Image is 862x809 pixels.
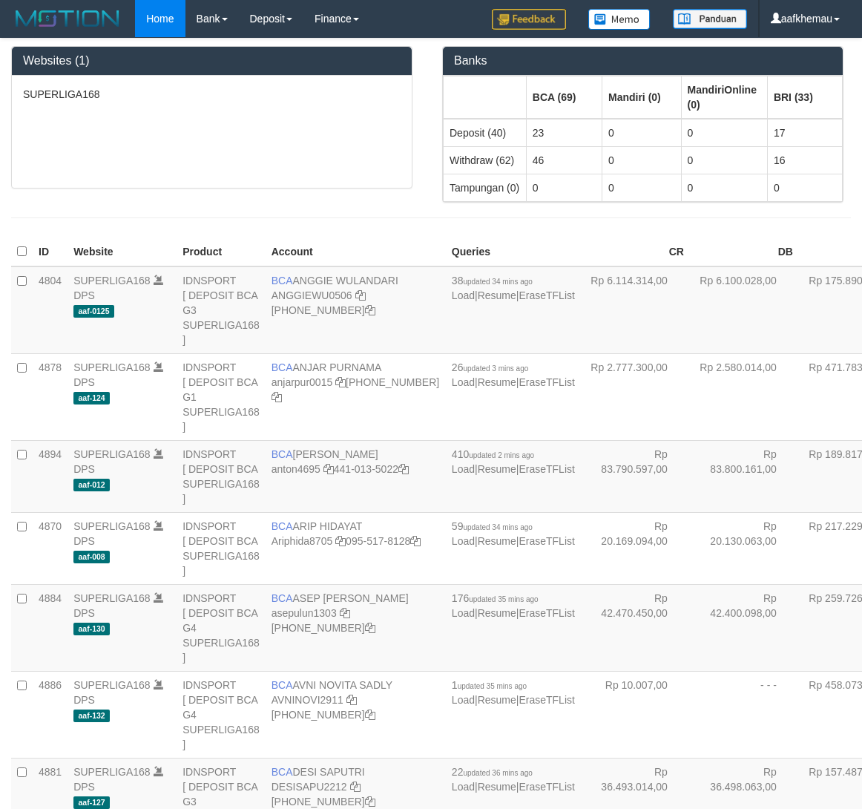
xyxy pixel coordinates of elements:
[33,238,68,266] th: ID
[452,361,575,388] span: | |
[581,440,690,512] td: Rp 83.790.597,00
[177,512,266,584] td: IDNSPORT [ DEPOSIT BCA SUPERLIGA168 ]
[452,592,539,604] span: 176
[11,7,124,30] img: MOTION_logo.png
[767,174,842,201] td: 0
[469,451,534,459] span: updated 2 mins ago
[272,781,347,793] a: DESISAPU2212
[452,448,575,475] span: | |
[444,119,527,147] td: Deposit (40)
[340,607,350,619] a: Copy asepulun1303 to clipboard
[365,622,375,634] a: Copy 4062281875 to clipboard
[68,353,177,440] td: DPS
[73,275,151,286] a: SUPERLIGA168
[444,174,527,201] td: Tampungan (0)
[335,376,346,388] a: Copy anjarpur0015 to clipboard
[23,54,401,68] h3: Websites (1)
[478,694,516,706] a: Resume
[346,694,357,706] a: Copy AVNINOVI2911 to clipboard
[581,353,690,440] td: Rp 2.777.300,00
[446,238,581,266] th: Queries
[478,607,516,619] a: Resume
[33,671,68,758] td: 4886
[73,592,151,604] a: SUPERLIGA168
[526,119,602,147] td: 23
[452,679,575,706] span: | |
[581,266,690,354] td: Rp 6.114.314,00
[767,76,842,119] th: Group: activate to sort column ascending
[519,535,574,547] a: EraseTFList
[478,535,516,547] a: Resume
[690,353,799,440] td: Rp 2.580.014,00
[519,463,574,475] a: EraseTFList
[673,9,747,29] img: panduan.png
[272,289,352,301] a: ANGGIEWU0506
[452,694,475,706] a: Load
[452,766,533,778] span: 22
[350,781,361,793] a: Copy DESISAPU2212 to clipboard
[526,76,602,119] th: Group: activate to sort column ascending
[68,266,177,354] td: DPS
[478,289,516,301] a: Resume
[73,766,151,778] a: SUPERLIGA168
[690,238,799,266] th: DB
[581,671,690,758] td: Rp 10.007,00
[73,479,110,491] span: aaf-012
[452,448,534,460] span: 410
[272,463,320,475] a: anton4695
[452,607,475,619] a: Load
[398,463,409,475] a: Copy 4410135022 to clipboard
[266,440,446,512] td: [PERSON_NAME] 441-013-5022
[452,520,533,532] span: 59
[68,584,177,671] td: DPS
[177,584,266,671] td: IDNSPORT [ DEPOSIT BCA G4 SUPERLIGA168 ]
[73,448,151,460] a: SUPERLIGA168
[266,266,446,354] td: ANGGIE WULANDARI [PHONE_NUMBER]
[463,278,532,286] span: updated 34 mins ago
[272,275,293,286] span: BCA
[73,392,110,404] span: aaf-124
[272,361,293,373] span: BCA
[272,679,293,691] span: BCA
[452,376,475,388] a: Load
[266,512,446,584] td: ARIP HIDAYAT 095-517-8128
[452,592,575,619] span: | |
[33,584,68,671] td: 4884
[478,376,516,388] a: Resume
[452,766,575,793] span: | |
[690,266,799,354] td: Rp 6.100.028,00
[272,535,333,547] a: Ariphida8705
[452,275,575,301] span: | |
[73,551,110,563] span: aaf-008
[463,523,532,531] span: updated 34 mins ago
[272,376,333,388] a: anjarpur0015
[33,512,68,584] td: 4870
[681,76,767,119] th: Group: activate to sort column ascending
[519,376,574,388] a: EraseTFList
[68,512,177,584] td: DPS
[519,694,574,706] a: EraseTFList
[266,353,446,440] td: ANJAR PURNAMA [PHONE_NUMBER]
[68,238,177,266] th: Website
[272,766,293,778] span: BCA
[478,463,516,475] a: Resume
[272,694,343,706] a: AVNINOVI2911
[272,592,293,604] span: BCA
[681,119,767,147] td: 0
[581,238,690,266] th: CR
[33,353,68,440] td: 4878
[266,584,446,671] td: ASEP [PERSON_NAME] [PHONE_NUMBER]
[690,440,799,512] td: Rp 83.800.161,00
[365,304,375,316] a: Copy 4062213373 to clipboard
[526,174,602,201] td: 0
[452,535,475,547] a: Load
[452,275,533,286] span: 38
[335,535,346,547] a: Copy Ariphida8705 to clipboard
[492,9,566,30] img: Feedback.jpg
[266,671,446,758] td: AVNI NOVITA SADLY [PHONE_NUMBER]
[519,289,574,301] a: EraseTFList
[73,520,151,532] a: SUPERLIGA168
[272,607,337,619] a: asepulun1303
[519,607,574,619] a: EraseTFList
[454,54,832,68] h3: Banks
